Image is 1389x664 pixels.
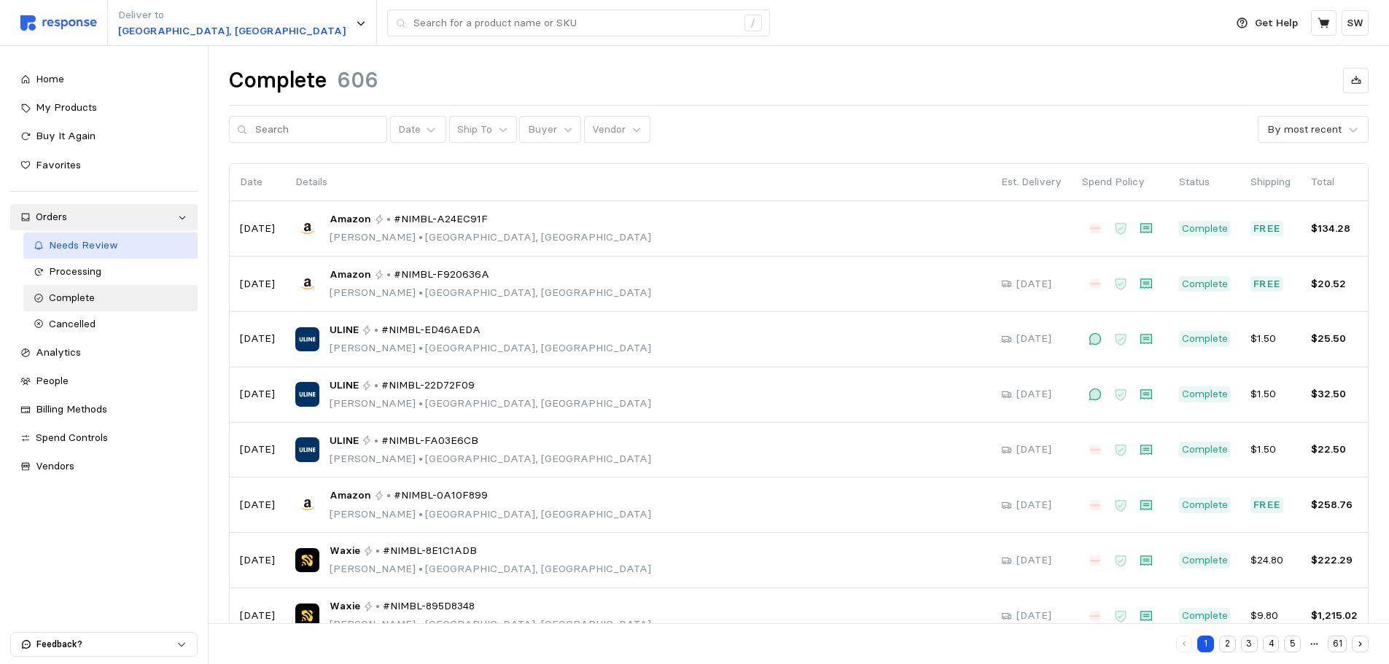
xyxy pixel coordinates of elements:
p: Details [295,174,981,190]
p: $1.50 [1250,331,1291,347]
p: Complete [1182,386,1228,402]
p: SW [1347,15,1363,31]
span: • [416,286,425,299]
a: Home [10,66,198,93]
span: #NIMBL-A24EC91F [394,211,488,227]
p: Free [1253,221,1281,237]
p: • [376,543,380,559]
span: #NIMBL-0A10F899 [394,488,488,504]
img: ULINE [295,437,319,461]
p: Complete [1182,497,1228,513]
p: [PERSON_NAME] [GEOGRAPHIC_DATA], [GEOGRAPHIC_DATA] [330,230,651,246]
p: • [374,378,378,394]
p: [GEOGRAPHIC_DATA], [GEOGRAPHIC_DATA] [118,23,346,39]
p: [DATE] [1016,276,1051,292]
p: [DATE] [1016,442,1051,458]
button: 3 [1241,636,1258,652]
span: Needs Review [49,238,118,251]
p: [PERSON_NAME] [GEOGRAPHIC_DATA], [GEOGRAPHIC_DATA] [330,617,651,633]
p: Status [1179,174,1230,190]
p: Complete [1182,276,1228,292]
p: Deliver to [118,7,346,23]
span: Processing [49,265,101,278]
p: [PERSON_NAME] [GEOGRAPHIC_DATA], [GEOGRAPHIC_DATA] [330,340,651,356]
span: Amazon [330,488,371,504]
p: Complete [1182,608,1228,624]
p: $1.50 [1250,386,1291,402]
button: 4 [1263,636,1280,652]
p: Complete [1182,442,1228,458]
span: Analytics [36,345,81,359]
p: [PERSON_NAME] [GEOGRAPHIC_DATA], [GEOGRAPHIC_DATA] [330,396,651,412]
span: Waxie [330,598,360,614]
span: #NIMBL-8E1C1ADB [383,543,477,559]
p: $1,215.02 [1311,608,1358,624]
button: 61 [1328,636,1347,652]
button: Get Help [1228,9,1307,37]
p: $1.50 [1250,442,1291,458]
span: Amazon [330,267,371,283]
span: • [416,452,425,465]
button: Ship To [449,116,517,144]
p: $22.50 [1311,442,1358,458]
p: Vendor [592,122,626,138]
span: #NIMBL-22D72F09 [381,378,475,394]
p: • [386,267,391,283]
p: Est. Delivery [1001,174,1062,190]
a: Cancelled [23,311,198,337]
span: #NIMBL-FA03E6CB [381,433,478,449]
a: Needs Review [23,233,198,259]
img: Amazon [295,493,319,517]
div: Orders [36,209,172,225]
p: $32.50 [1311,386,1358,402]
p: [DATE] [1016,331,1051,347]
span: Billing Methods [36,402,107,415]
a: People [10,368,198,394]
span: People [36,374,69,387]
img: Amazon [295,272,319,296]
button: Vendor [584,116,650,144]
span: • [416,562,425,575]
img: ULINE [295,382,319,406]
a: Billing Methods [10,397,198,423]
button: 1 [1197,636,1214,652]
button: 5 [1284,636,1301,652]
p: • [374,433,378,449]
span: #NIMBL-F920636A [394,267,489,283]
p: Feedback? [36,638,176,651]
a: Favorites [10,152,198,179]
p: Complete [1182,331,1228,347]
p: $258.76 [1311,497,1358,513]
p: Complete [1182,552,1228,569]
p: [DATE] [240,497,275,513]
span: Buy It Again [36,129,96,142]
p: [DATE] [1016,386,1051,402]
div: / [744,15,762,32]
span: Vendors [36,459,74,472]
p: Spend Policy [1082,174,1159,190]
span: ULINE [330,378,359,394]
span: • [416,230,425,243]
p: Date [240,174,275,190]
span: • [416,507,425,520]
p: [DATE] [240,442,275,458]
p: [DATE] [240,276,275,292]
p: • [386,211,391,227]
p: Complete [1182,221,1228,237]
input: Search [255,117,379,143]
span: Spend Controls [36,431,108,444]
p: Get Help [1255,15,1298,31]
a: Vendors [10,453,198,480]
p: Shipping [1250,174,1291,190]
p: $134.28 [1311,221,1358,237]
h1: Complete [229,66,327,95]
p: [PERSON_NAME] [GEOGRAPHIC_DATA], [GEOGRAPHIC_DATA] [330,561,651,577]
p: $9.80 [1250,608,1291,624]
p: Total [1311,174,1358,190]
p: • [374,322,378,338]
div: By most recent [1267,122,1342,137]
span: Complete [49,291,95,304]
span: My Products [36,101,97,114]
a: Buy It Again [10,123,198,149]
p: Buyer [528,122,557,138]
